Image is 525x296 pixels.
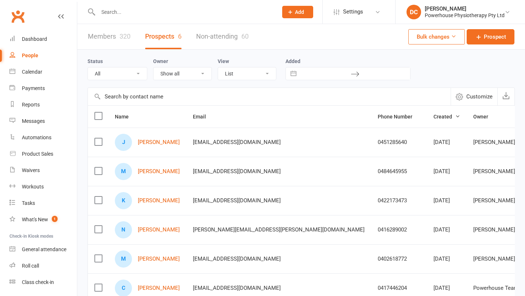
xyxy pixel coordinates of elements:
div: 0451285640 [378,139,420,145]
a: Calendar [9,64,77,80]
div: 0416289002 [378,227,420,233]
a: Dashboard [9,31,77,47]
div: [PERSON_NAME] [473,227,518,233]
div: 0417446204 [378,285,420,291]
div: DC [407,5,421,19]
span: [PERSON_NAME][EMAIL_ADDRESS][PERSON_NAME][DOMAIN_NAME] [193,223,365,237]
div: [PERSON_NAME] [473,256,518,262]
a: Tasks [9,195,77,211]
a: Prospects6 [145,24,182,49]
span: Customize [466,92,493,101]
a: People [9,47,77,64]
div: N [115,221,132,238]
div: Workouts [22,184,44,190]
button: Add [282,6,313,18]
div: Powerhouse Team [473,285,518,291]
a: Reports [9,97,77,113]
a: [PERSON_NAME] [138,256,180,262]
span: Name [115,114,137,120]
div: [DATE] [433,227,460,233]
div: [PERSON_NAME] [473,168,518,175]
div: K [115,192,132,209]
div: 6 [178,32,182,40]
a: Product Sales [9,146,77,162]
a: Non-attending60 [196,24,249,49]
span: Add [295,9,304,15]
a: Class kiosk mode [9,274,77,291]
div: Payments [22,85,45,91]
div: [PERSON_NAME] [425,5,505,12]
label: Added [285,58,411,64]
label: Status [87,58,103,64]
div: [PERSON_NAME] [473,139,518,145]
button: Owner [473,112,496,121]
div: 0422173473 [378,198,420,204]
div: Class check-in [22,279,54,285]
span: Prospect [484,32,506,41]
a: What's New1 [9,211,77,228]
a: Messages [9,113,77,129]
a: Waivers [9,162,77,179]
a: Automations [9,129,77,146]
span: [EMAIL_ADDRESS][DOMAIN_NAME] [193,164,281,178]
button: Name [115,112,137,121]
a: Payments [9,80,77,97]
a: [PERSON_NAME] [138,139,180,145]
span: [EMAIL_ADDRESS][DOMAIN_NAME] [193,252,281,266]
button: Bulk changes [408,29,465,44]
div: 0402618772 [378,256,420,262]
input: Search... [96,7,273,17]
span: Created [433,114,460,120]
div: What's New [22,217,48,222]
label: Owner [153,58,168,64]
span: [EMAIL_ADDRESS][DOMAIN_NAME] [193,194,281,207]
span: 1 [52,216,58,222]
div: [DATE] [433,198,460,204]
button: Customize [451,88,497,105]
div: 60 [241,32,249,40]
div: J [115,134,132,151]
div: Waivers [22,167,40,173]
button: Created [433,112,460,121]
div: General attendance [22,246,66,252]
a: [PERSON_NAME] [138,285,180,291]
a: General attendance kiosk mode [9,241,77,258]
a: Members320 [88,24,131,49]
div: Dashboard [22,36,47,42]
div: Reports [22,102,40,108]
div: Powerhouse Physiotherapy Pty Ltd [425,12,505,19]
a: [PERSON_NAME] [138,227,180,233]
div: Calendar [22,69,42,75]
a: Clubworx [9,7,27,26]
span: Settings [343,4,363,20]
input: Search by contact name [88,88,451,105]
div: Messages [22,118,45,124]
button: Phone Number [378,112,420,121]
span: [EMAIL_ADDRESS][DOMAIN_NAME] [193,135,281,149]
span: Owner [473,114,496,120]
span: Email [193,114,214,120]
div: [DATE] [433,139,460,145]
a: [PERSON_NAME] [138,168,180,175]
button: Interact with the calendar and add the check-in date for your trip. [287,67,300,80]
span: [EMAIL_ADDRESS][DOMAIN_NAME] [193,281,281,295]
div: [DATE] [433,256,460,262]
a: [PERSON_NAME] [138,198,180,204]
a: Roll call [9,258,77,274]
div: M [115,250,132,268]
div: [DATE] [433,285,460,291]
div: Product Sales [22,151,53,157]
div: People [22,52,38,58]
div: [DATE] [433,168,460,175]
span: Phone Number [378,114,420,120]
label: View [218,58,229,64]
div: M [115,163,132,180]
div: 320 [120,32,131,40]
div: 0484645955 [378,168,420,175]
div: [PERSON_NAME] [473,198,518,204]
div: Tasks [22,200,35,206]
a: Workouts [9,179,77,195]
button: Email [193,112,214,121]
div: Roll call [22,263,39,269]
a: Prospect [467,29,514,44]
